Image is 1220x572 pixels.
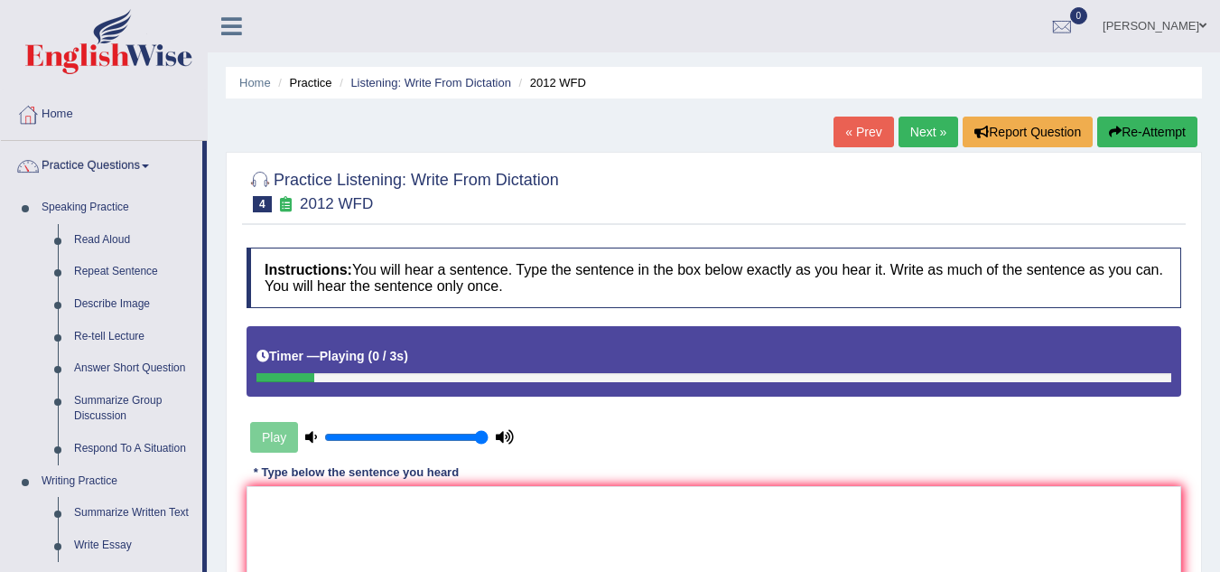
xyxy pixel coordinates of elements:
[372,349,404,363] b: 0 / 3s
[66,288,202,321] a: Describe Image
[66,385,202,433] a: Summarize Group Discussion
[1097,117,1197,147] button: Re-Attempt
[256,350,408,363] h5: Timer —
[1,89,207,135] a: Home
[899,117,958,147] a: Next »
[247,464,466,482] div: * Type below the sentence you heard
[66,433,202,465] a: Respond To A Situation
[404,349,408,363] b: )
[66,256,202,288] a: Repeat Sentence
[66,530,202,562] a: Write Essay
[274,74,331,91] li: Practice
[253,196,272,212] span: 4
[368,349,372,363] b: (
[1070,7,1088,24] span: 0
[66,321,202,353] a: Re-tell Lecture
[265,262,352,277] b: Instructions:
[834,117,893,147] a: « Prev
[515,74,586,91] li: 2012 WFD
[276,196,295,213] small: Exam occurring question
[66,352,202,385] a: Answer Short Question
[247,248,1181,308] h4: You will hear a sentence. Type the sentence in the box below exactly as you hear it. Write as muc...
[300,195,373,212] small: 2012 WFD
[33,192,202,224] a: Speaking Practice
[239,76,271,89] a: Home
[963,117,1093,147] button: Report Question
[320,349,365,363] b: Playing
[350,76,511,89] a: Listening: Write From Dictation
[1,141,202,186] a: Practice Questions
[66,224,202,257] a: Read Aloud
[66,497,202,530] a: Summarize Written Text
[33,465,202,498] a: Writing Practice
[247,167,559,212] h2: Practice Listening: Write From Dictation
